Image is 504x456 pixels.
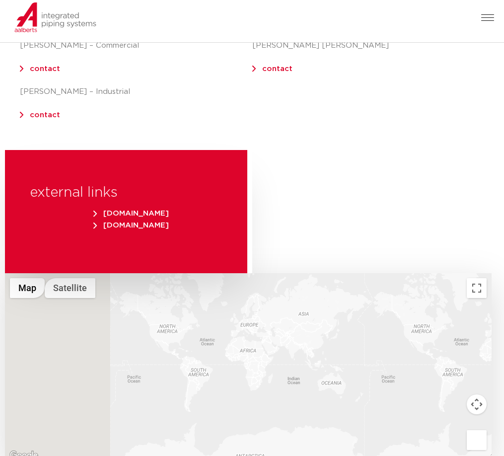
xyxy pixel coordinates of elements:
[45,278,95,298] button: Show satellite imagery
[93,210,169,217] span: [DOMAIN_NAME]
[30,111,60,119] a: contact
[20,38,252,54] p: [PERSON_NAME] – Commercial
[30,182,222,203] h3: external links
[35,222,227,229] a: [DOMAIN_NAME]
[262,65,292,73] a: contact
[10,278,45,298] button: Show street map
[467,430,487,450] button: Drag Pegman onto the map to open Street View
[20,84,252,100] p: [PERSON_NAME] – Industrial
[467,278,487,298] button: Toggle fullscreen view
[252,38,485,54] p: [PERSON_NAME] [PERSON_NAME]
[30,65,60,73] a: contact
[467,394,487,414] button: Map camera controls
[35,210,227,217] a: [DOMAIN_NAME]
[93,222,169,229] span: [DOMAIN_NAME]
